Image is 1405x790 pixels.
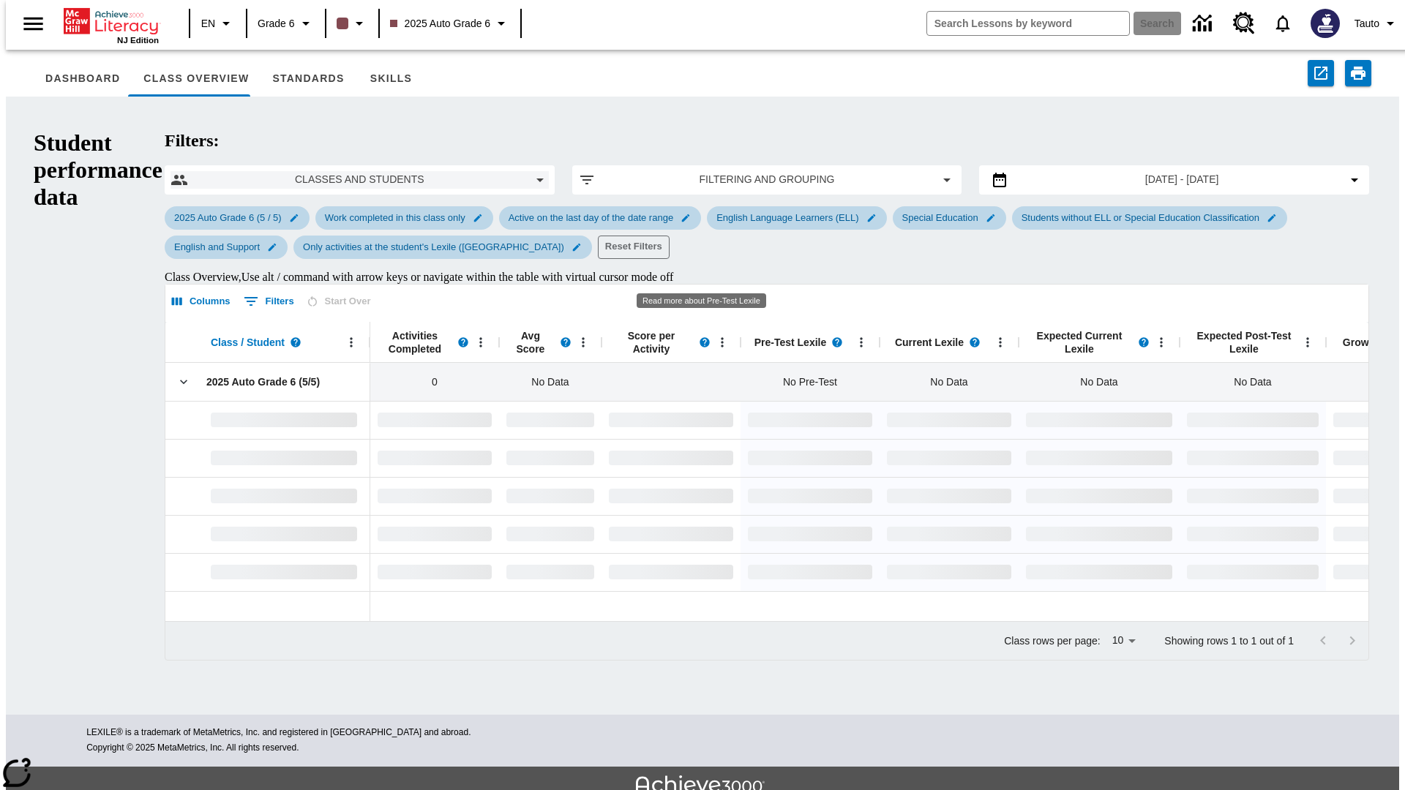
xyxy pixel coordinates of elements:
span: Class / Student [211,336,285,349]
div: No Data, [499,401,602,439]
div: 10 [1106,630,1142,651]
span: Students without ELL or Special Education Classification [1013,212,1268,223]
div: No Data, [499,477,602,515]
div: 0, 2025 Auto Grade 6 (5/5) [370,363,499,401]
button: Select the date range menu item [985,171,1363,189]
span: Expected Current Lexile [1026,329,1133,355]
div: Edit 2025 Auto Grade 6 (5 / 5) filter selected submenu item [165,206,310,230]
button: Profile/Settings [1349,10,1405,37]
div: Edit Special Education filter selected submenu item [893,206,1006,230]
h1: Student performance data [34,129,162,681]
p: LEXILE® is a trademark of MetaMetrics, Inc. and registered in [GEOGRAPHIC_DATA] and abroad. [86,726,1319,740]
svg: Collapse Date Range Filter [1346,171,1363,189]
button: Class: 2025 Auto Grade 6, Select your class [384,10,517,37]
span: English Language Learners (ELL) [708,212,867,223]
p: Showing rows 1 to 1 out of 1 [1164,633,1294,648]
button: Read more about Activities Completed [452,331,474,353]
button: Class Overview [132,61,261,97]
span: Score per Activity [609,329,694,355]
span: Pre-Test Lexile [754,336,827,349]
span: Copyright © 2025 MetaMetrics, Inc. All rights reserved. [86,742,299,753]
div: No Data, 2025 Auto Grade 6 (5/5) [499,363,602,401]
span: No Data [930,375,967,390]
button: Read more about Current Lexile [964,331,986,353]
span: NJ Edition [117,36,159,45]
button: Open Menu [340,331,362,353]
button: Read more about Pre-Test Lexile [826,331,848,353]
button: Select columns [168,290,234,313]
span: Tauto [1355,16,1379,31]
span: No Data [524,367,576,397]
button: Open Menu [850,331,872,353]
button: Class color is dark brown. Change class color [331,10,374,37]
span: Current Lexile [895,336,964,349]
button: Read more about Expected Current Lexile [1133,331,1155,353]
div: Edit Students without ELL or Special Education Classification filter selected submenu item [1012,206,1287,230]
span: No Data, 2025 Auto Grade 6 (5/5) [1080,375,1117,390]
div: No Data, [880,477,1019,515]
div: Read more about Pre-Test Lexile [637,293,766,308]
a: Data Center [1184,4,1224,44]
a: Notifications [1264,4,1302,42]
button: Open Menu [470,331,492,353]
span: Avg Score [506,329,555,355]
button: Read more about Score per Activity [694,331,716,353]
p: Class rows per page: [1004,633,1101,648]
span: No Pre-Test, 2025 Auto Grade 6 (5/5) [783,375,837,390]
div: No Data, [880,553,1019,591]
img: Avatar [1311,9,1340,38]
div: No Data, [499,439,602,477]
span: Grade 6 [258,16,295,31]
button: Grade: Grade 6, Select a grade [252,10,321,37]
button: Open Menu [572,331,594,353]
button: Read more about the Average score [555,331,577,353]
input: search field [927,12,1129,35]
button: Print [1345,60,1371,86]
button: Open Menu [989,331,1011,353]
div: No Data, [370,515,499,553]
button: Dashboard [34,61,132,97]
button: Open Menu [1297,331,1319,353]
button: Show filters [240,290,298,313]
span: [DATE] - [DATE] [1145,172,1219,187]
div: Edit Active on the last day of the date range filter selected submenu item [499,206,701,230]
span: Only activities at the student's Lexile ([GEOGRAPHIC_DATA]) [294,241,573,252]
div: Edit Work completed in this class only filter selected submenu item [315,206,493,230]
div: Edit English and Support filter selected submenu item [165,236,288,259]
div: No Data, 2025 Auto Grade 6 (5/5) [880,363,1019,401]
span: No Data, 2025 Auto Grade 6 (5/5) [1234,375,1271,390]
span: Classes and Students [200,172,520,187]
div: No Data, [880,515,1019,553]
div: Edit Only activities at the student's Lexile (Reading) filter selected submenu item [293,236,592,259]
span: English and Support [165,241,269,252]
button: Language: EN, Select a language [195,10,241,37]
span: EN [201,16,215,31]
div: Class Overview , Use alt / command with arrow keys or navigate within the table with virtual curs... [165,271,1369,284]
div: Home [64,5,159,45]
span: 2025 Auto Grade 6 [390,16,491,31]
span: Expected Post-Test Lexile [1187,329,1301,355]
button: Click here to collapse the class row [173,371,195,393]
span: Work completed in this class only [316,212,474,223]
button: Read more about Class / Student [285,331,307,353]
div: No Data, [499,515,602,553]
button: Export to CSV [1308,60,1334,86]
div: No Data, [370,553,499,591]
button: Select a new avatar [1302,4,1349,42]
span: Activities Completed [378,329,452,355]
svg: Click here to collapse the class row [176,375,191,389]
h2: Filters: [165,131,1369,151]
a: Resource Center, Will open in new tab [1224,4,1264,43]
span: Special Education [893,212,987,223]
span: 2025 Auto Grade 6 (5 / 5) [165,212,291,223]
span: 2025 Auto Grade 6 (5/5) [206,375,320,389]
span: Active on the last day of the date range [500,212,682,223]
div: No Data, [370,477,499,515]
span: 0 [432,375,438,390]
button: Open Menu [1150,331,1172,353]
div: No Data, [880,439,1019,477]
button: Open side menu [12,2,55,45]
div: Edit English Language Learners (ELL) filter selected submenu item [707,206,886,230]
button: Select classes and students menu item [171,171,549,189]
button: Skills [356,61,426,97]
